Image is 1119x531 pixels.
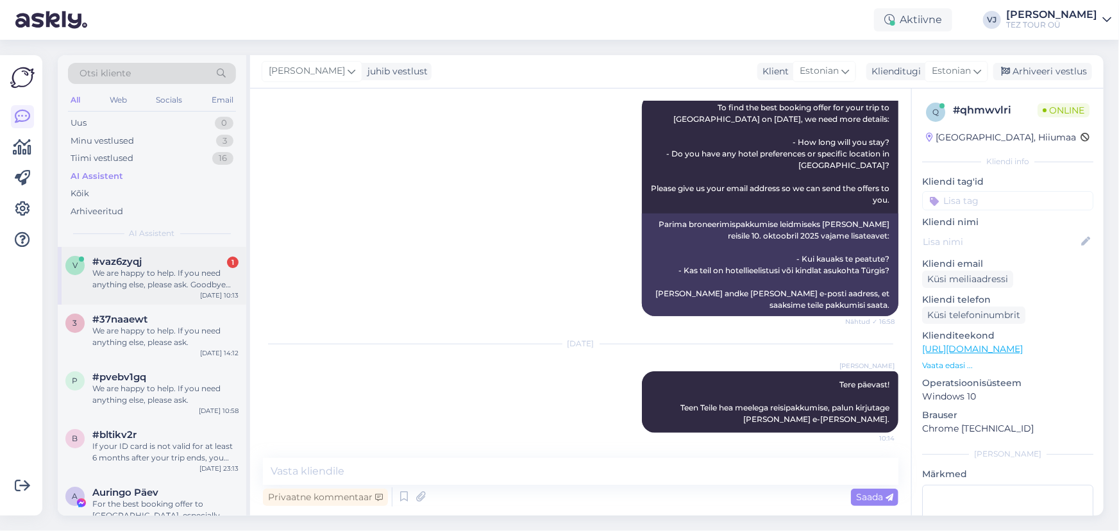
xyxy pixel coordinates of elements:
[92,429,137,441] span: #bltikv2r
[932,107,939,117] span: q
[92,383,239,406] div: We are happy to help. If you need anything else, please ask.
[922,390,1093,403] p: Windows 10
[993,63,1092,80] div: Arhiveeri vestlus
[1006,10,1111,30] a: [PERSON_NAME]TEZ TOUR OÜ
[362,65,428,78] div: juhib vestlust
[68,92,83,108] div: All
[922,307,1025,324] div: Küsi telefoninumbrit
[953,103,1038,118] div: # qhmwvlri
[215,117,233,130] div: 0
[800,64,839,78] span: Estonian
[227,257,239,268] div: 1
[922,257,1093,271] p: Kliendi email
[922,376,1093,390] p: Operatsioonisüsteem
[80,67,131,80] span: Otsi kliente
[922,293,1093,307] p: Kliendi telefon
[200,348,239,358] div: [DATE] 14:12
[922,343,1023,355] a: [URL][DOMAIN_NAME]
[72,434,78,443] span: b
[72,260,78,270] span: v
[209,92,236,108] div: Email
[926,131,1076,144] div: [GEOGRAPHIC_DATA], Hiiumaa
[922,215,1093,229] p: Kliendi nimi
[72,491,78,501] span: A
[983,11,1001,29] div: VJ
[757,65,789,78] div: Klient
[651,103,891,205] span: To find the best booking offer for your trip to [GEOGRAPHIC_DATA] on [DATE], we need more details...
[212,152,233,165] div: 16
[92,256,142,267] span: #vaz6zyqj
[922,271,1013,288] div: Küsi meiliaadressi
[199,464,239,473] div: [DATE] 23:13
[922,409,1093,422] p: Brauser
[922,448,1093,460] div: [PERSON_NAME]
[92,487,158,498] span: Auringo Päev
[263,338,898,350] div: [DATE]
[71,187,89,200] div: Kõik
[153,92,185,108] div: Socials
[845,317,895,326] span: Nähtud ✓ 16:58
[200,291,239,300] div: [DATE] 10:13
[922,329,1093,342] p: Klienditeekond
[71,135,134,147] div: Minu vestlused
[856,491,893,503] span: Saada
[642,214,898,316] div: Parima broneerimispakkumise leidmiseks [PERSON_NAME] reisile 10. oktoobril 2025 vajame lisateavet...
[107,92,130,108] div: Web
[923,235,1079,249] input: Lisa nimi
[71,205,123,218] div: Arhiveeritud
[71,117,87,130] div: Uus
[92,441,239,464] div: If your ID card is not valid for at least 6 months after your trip ends, you might have problems ...
[922,156,1093,167] div: Kliendi info
[922,191,1093,210] input: Lisa tag
[1006,10,1097,20] div: [PERSON_NAME]
[839,361,895,371] span: [PERSON_NAME]
[216,135,233,147] div: 3
[922,422,1093,435] p: Chrome [TECHNICAL_ID]
[1006,20,1097,30] div: TEZ TOUR OÜ
[92,314,147,325] span: #37naaewt
[92,371,146,383] span: #pvebv1gq
[73,318,78,328] span: 3
[1038,103,1090,117] span: Online
[866,65,921,78] div: Klienditugi
[922,175,1093,189] p: Kliendi tag'id
[92,325,239,348] div: We are happy to help. If you need anything else, please ask.
[922,360,1093,371] p: Vaata edasi ...
[199,406,239,416] div: [DATE] 10:58
[846,434,895,443] span: 10:14
[72,376,78,385] span: p
[263,489,388,506] div: Privaatne kommentaar
[71,170,123,183] div: AI Assistent
[10,65,35,90] img: Askly Logo
[922,468,1093,481] p: Märkmed
[92,498,239,521] div: For the best booking offer to [GEOGRAPHIC_DATA], especially Alanya coast, Side, and Marmaris, we ...
[71,152,133,165] div: Tiimi vestlused
[130,228,175,239] span: AI Assistent
[269,64,345,78] span: [PERSON_NAME]
[932,64,971,78] span: Estonian
[92,267,239,291] div: We are happy to help. If you need anything else, please ask. Goodbye and have a great day!
[874,8,952,31] div: Aktiivne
